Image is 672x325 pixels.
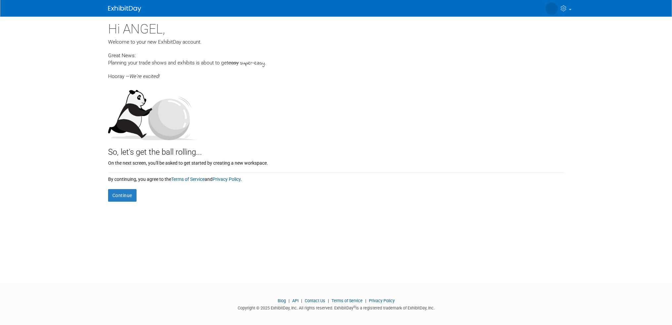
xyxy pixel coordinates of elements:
div: Planning your trade shows and exhibits is about to get . [108,59,564,67]
span: | [299,298,304,303]
div: Hi ANGEL, [108,17,564,38]
div: So, let's get the ball rolling... [108,140,564,158]
a: API [292,298,298,303]
span: | [364,298,368,303]
a: Blog [278,298,286,303]
div: Welcome to your new ExhibitDay account. [108,38,564,46]
div: By continuing, you agree to the and . [108,173,564,183]
img: Let's get the ball rolling [108,83,197,140]
img: ExhibitDay [108,6,141,12]
span: | [287,298,291,303]
a: Privacy Policy [213,177,241,182]
span: easy [228,60,239,66]
div: Great News: [108,52,564,59]
a: Contact Us [305,298,325,303]
span: super-easy [240,60,265,67]
sup: ® [353,305,356,309]
img: ANGEL CALLOWAY [545,2,558,15]
span: We're excited! [130,73,160,79]
div: Hooray — [108,67,564,80]
a: Terms of Service [332,298,363,303]
button: Continue [108,189,137,202]
span: | [326,298,331,303]
div: On the next screen, you'll be asked to get started by creating a new workspace. [108,158,564,166]
a: Terms of Service [171,177,205,182]
a: Privacy Policy [369,298,395,303]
